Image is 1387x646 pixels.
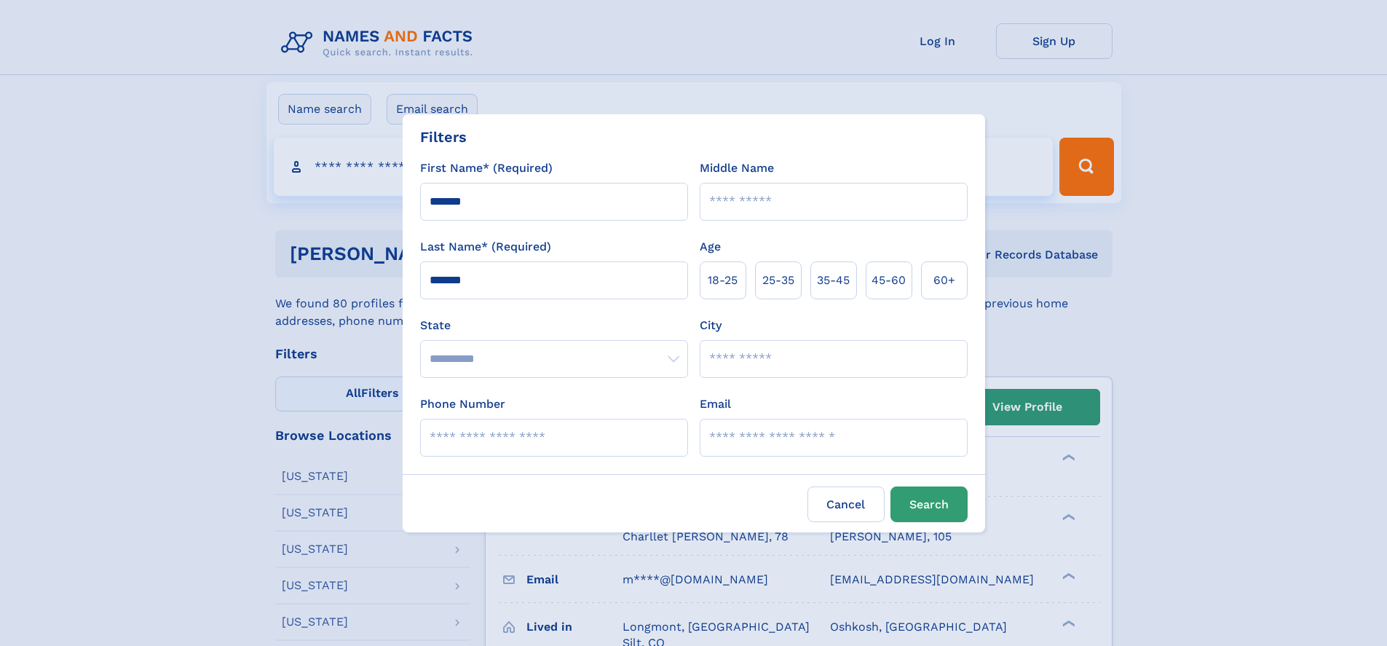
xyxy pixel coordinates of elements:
label: Last Name* (Required) [420,238,551,256]
span: 35‑45 [817,272,850,289]
span: 25‑35 [762,272,794,289]
label: Cancel [807,487,885,522]
label: First Name* (Required) [420,159,553,177]
button: Search [890,487,968,522]
span: 60+ [933,272,955,289]
span: 45‑60 [872,272,906,289]
label: Email [700,395,731,413]
span: 18‑25 [708,272,738,289]
label: City [700,317,722,334]
label: Middle Name [700,159,774,177]
div: Filters [420,126,467,148]
label: Age [700,238,721,256]
label: Phone Number [420,395,505,413]
label: State [420,317,688,334]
